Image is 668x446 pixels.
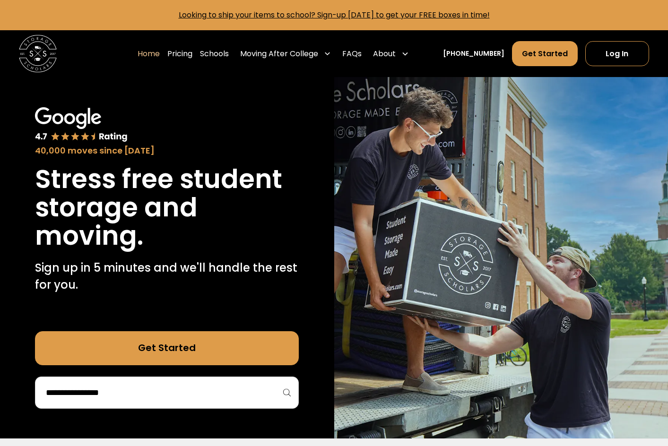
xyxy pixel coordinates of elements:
a: Log In [585,41,650,67]
h1: Stress free student storage and moving. [35,165,299,250]
p: Sign up in 5 minutes and we'll handle the rest for you. [35,259,299,293]
a: Pricing [167,41,192,67]
a: Looking to ship your items to school? Sign-up [DATE] to get your FREE boxes in time! [179,9,490,20]
a: Get Started [512,41,578,67]
div: About [373,48,396,60]
a: [PHONE_NUMBER] [443,49,504,59]
img: Google 4.7 star rating [35,107,127,143]
div: Moving After College [236,41,335,67]
div: 40,000 moves since [DATE] [35,145,299,157]
a: FAQs [342,41,362,67]
img: Storage Scholars main logo [19,35,57,73]
div: Moving After College [240,48,318,60]
a: Schools [200,41,229,67]
div: About [369,41,413,67]
a: Get Started [35,331,299,365]
a: Home [138,41,160,67]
